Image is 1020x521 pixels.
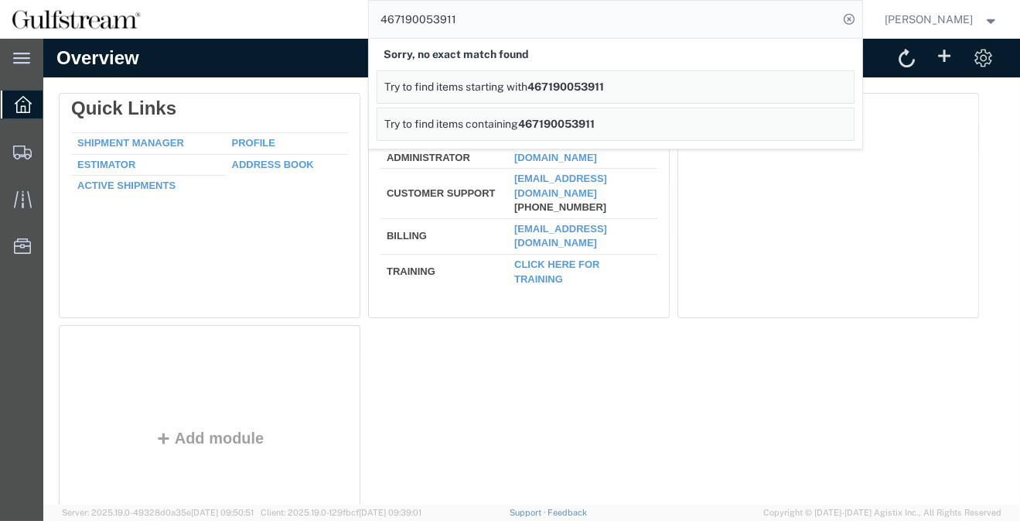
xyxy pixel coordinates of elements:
td: Customer Administrator [337,94,465,130]
span: [DATE] 09:39:01 [359,508,421,517]
img: logo [11,8,142,31]
span: Client: 2025.19.0-129fbcf [261,508,421,517]
a: [EMAIL_ADDRESS][DOMAIN_NAME] [471,134,564,160]
button: Add module [107,391,226,408]
button: [PERSON_NAME] [885,10,999,29]
a: [EMAIL_ADDRESS][DOMAIN_NAME] [471,184,564,211]
span: 467190053911 [528,81,605,93]
td: Billing [337,180,465,215]
div: Claims Filed [646,59,923,81]
span: Try to find items containing [385,118,519,130]
span: Larosa Johnson [885,11,974,28]
iframe: FS Legacy Container [43,39,1020,505]
a: Estimator [34,120,92,132]
td: [PHONE_NUMBER] [465,130,614,180]
a: Active Shipments [34,141,132,153]
a: [EMAIL_ADDRESS][DOMAIN_NAME] [471,98,564,125]
span: Server: 2025.19.0-49328d0a35e [62,508,254,517]
a: Address Book [189,120,271,132]
td: Training [337,215,465,248]
td: Customer Support [337,130,465,180]
span: [DATE] 09:50:51 [191,508,254,517]
span: 467190053911 [519,118,595,130]
div: Support Information [337,59,614,81]
a: Support [510,508,548,517]
div: No Data Available [646,94,923,272]
a: Click here for training [471,220,557,246]
span: Copyright © [DATE]-[DATE] Agistix Inc., All Rights Reserved [763,506,1001,519]
a: Profile [189,98,232,110]
span: Try to find items starting with [385,81,528,93]
a: Feedback [548,508,587,517]
input: Search for shipment number, reference number [369,1,839,38]
div: Sorry, no exact match found [377,39,855,70]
